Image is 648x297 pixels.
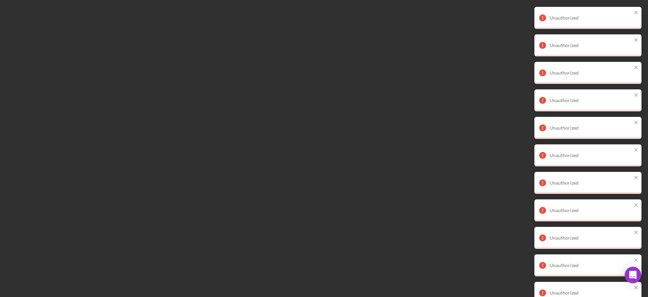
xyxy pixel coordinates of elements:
[549,125,632,131] div: Unauthorized
[634,202,638,209] button: close
[634,92,638,99] button: close
[634,147,638,154] button: close
[634,257,638,264] button: close
[549,15,632,21] div: Unauthorized
[634,175,638,181] button: close
[634,65,638,71] button: close
[634,37,638,44] button: close
[634,230,638,236] button: close
[549,180,632,186] div: Unauthorized
[549,98,632,103] div: Unauthorized
[634,285,638,291] button: close
[625,267,641,283] div: Open Intercom Messenger
[549,43,632,48] div: Unauthorized
[634,10,638,16] button: close
[549,263,632,268] div: Unauthorized
[634,120,638,126] button: close
[549,70,632,76] div: Unauthorized
[549,208,632,213] div: Unauthorized
[549,235,632,241] div: Unauthorized
[549,290,632,296] div: Unauthorized
[549,153,632,158] div: Unauthorized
